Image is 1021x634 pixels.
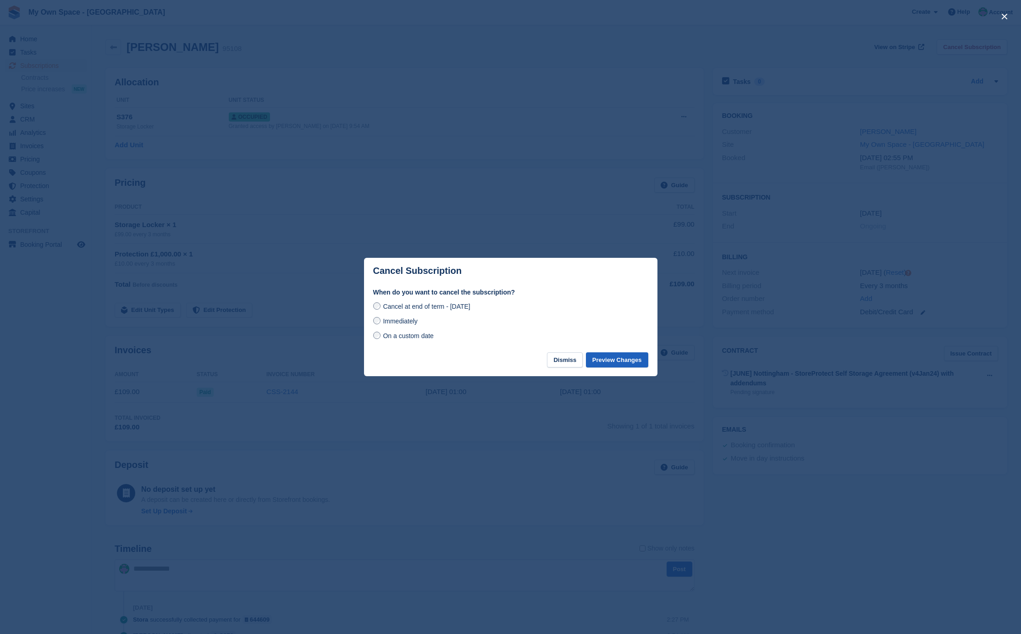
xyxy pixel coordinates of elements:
p: Cancel Subscription [373,266,462,276]
input: On a custom date [373,332,381,339]
span: On a custom date [383,332,434,339]
button: close [997,9,1012,24]
button: Preview Changes [586,352,648,367]
span: Immediately [383,317,417,325]
span: Cancel at end of term - [DATE] [383,303,470,310]
label: When do you want to cancel the subscription? [373,288,648,297]
button: Dismiss [547,352,583,367]
input: Immediately [373,317,381,324]
input: Cancel at end of term - [DATE] [373,302,381,310]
